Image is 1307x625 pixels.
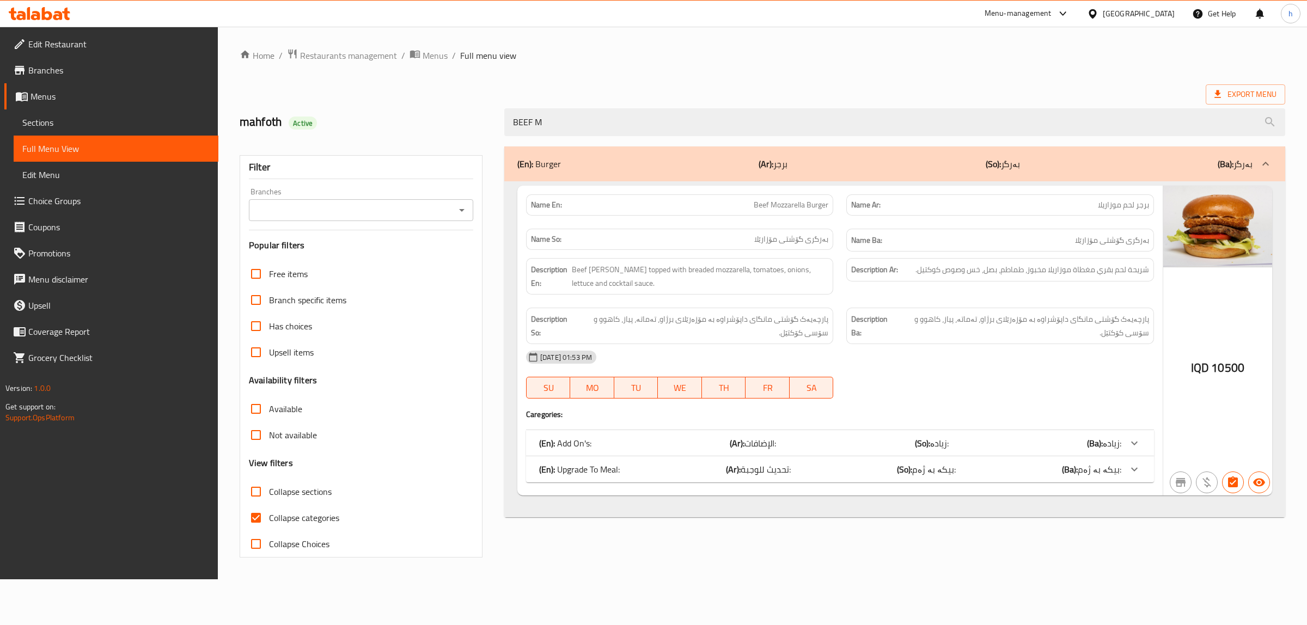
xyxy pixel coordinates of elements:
strong: Name Ba: [851,234,882,247]
a: Restaurants management [287,48,397,63]
div: (En): Burger(Ar):برجر(So):بەرگر(Ba):بەرگر [504,181,1285,517]
span: TU [619,380,654,396]
span: Collapse Choices [269,537,329,550]
h2: mahfoth [240,114,491,130]
a: Coverage Report [4,318,218,345]
button: SU [526,377,570,399]
span: Coverage Report [28,325,210,338]
a: Home [240,49,274,62]
strong: Description So: [531,312,573,339]
b: (Ba): [1062,461,1078,477]
span: بیکە بە ژەم: [1078,461,1121,477]
div: Menu-management [985,7,1052,20]
span: Coupons [28,220,210,234]
a: Edit Restaurant [4,31,218,57]
span: [DATE] 01:53 PM [536,352,596,363]
span: Full menu view [460,49,516,62]
b: (So): [986,156,1001,172]
span: IQD [1191,357,1209,378]
span: Beef patty topped with breaded mozzarella, tomatoes, onions, lettuce and cocktail sauce. [572,263,829,290]
span: Upsell items [269,346,314,359]
a: Sections [14,109,218,136]
b: (En): [517,156,533,172]
span: Menus [30,90,210,103]
span: Has choices [269,320,312,333]
b: (So): [915,435,930,451]
input: search [504,108,1285,136]
span: Restaurants management [300,49,397,62]
a: Promotions [4,240,218,266]
p: بەرگر [1218,157,1253,170]
h3: Availability filters [249,374,317,387]
b: (So): [897,461,912,477]
span: تحديث للوجبة: [741,461,791,477]
a: Full Menu View [14,136,218,162]
button: FR [746,377,790,399]
span: Active [289,118,317,128]
p: بەرگر [986,157,1020,170]
span: شريحة لحم بقري مغطاة موزاريلا مخبوز، طماطم، بصل، خس وصوص كوكتيل. [915,263,1149,277]
span: Sections [22,116,210,129]
span: Version: [5,381,32,395]
span: زیادە: [930,435,949,451]
span: Export Menu [1214,88,1277,101]
div: (En): Upgrade To Meal:(Ar):تحديث للوجبة:(So):بیکە بە ژەم:(Ba):بیکە بە ژەم: [526,456,1154,482]
span: Full Menu View [22,142,210,155]
strong: Name En: [531,199,562,211]
span: پارچەیەک گۆشتی مانگای داپۆشراوە بە مۆزەرێلای برژاو، تەماتە، پیاز، کاهوو و سۆسی کۆکتێل. [896,312,1149,339]
b: (Ba): [1087,435,1103,451]
strong: Name So: [531,234,561,245]
span: Not available [269,428,317,442]
strong: Description Ba: [851,312,894,339]
img: mmw_638924851593378271 [1163,186,1272,267]
span: Choice Groups [28,194,210,207]
button: SA [790,377,834,399]
strong: Description En: [531,263,570,290]
a: Coupons [4,214,218,240]
h3: View filters [249,457,293,469]
span: بیکە بە ژەم: [912,461,956,477]
span: پارچەیەک گۆشتی مانگای داپۆشراوە بە مۆزەرێلای برژاو، تەماتە، پیاز، کاهوو و سۆسی کۆکتێل. [576,312,829,339]
span: بەرگری گۆشتی مۆزارێلا [754,234,828,245]
span: Beef Mozzarella Burger [754,199,828,211]
a: Support.OpsPlatform [5,410,75,425]
b: (Ar): [759,156,773,172]
span: Collapse categories [269,511,339,524]
p: Burger [517,157,561,170]
a: Choice Groups [4,188,218,214]
a: Menus [4,83,218,109]
li: / [279,49,283,62]
span: بەرگری گۆشتی مۆزارێلا [1075,234,1149,247]
li: / [401,49,405,62]
span: زیادە: [1103,435,1121,451]
span: Promotions [28,247,210,260]
span: برجر لحم موزاريلا [1098,199,1149,211]
button: Purchased item [1196,471,1218,493]
strong: Description Ar: [851,263,898,277]
span: MO [575,380,610,396]
a: Edit Menu [14,162,218,188]
b: (Ar): [726,461,741,477]
span: الإضافات: [744,435,776,451]
div: Active [289,117,317,130]
button: Not branch specific item [1170,471,1192,493]
b: (Ba): [1218,156,1233,172]
a: Menus [410,48,448,63]
a: Grocery Checklist [4,345,218,371]
span: Menu disclaimer [28,273,210,286]
span: Free items [269,267,308,280]
span: Upsell [28,299,210,312]
b: (En): [539,435,555,451]
span: Menus [423,49,448,62]
a: Upsell [4,292,218,318]
span: 1.0.0 [34,381,51,395]
button: Has choices [1222,471,1244,493]
button: TU [614,377,658,399]
span: h [1288,8,1293,20]
span: TH [706,380,742,396]
b: (En): [539,461,555,477]
div: (En): Burger(Ar):برجر(So):بەرگر(Ba):بەرگر [504,146,1285,181]
span: Available [269,402,302,415]
span: Branches [28,64,210,77]
button: Open [454,203,469,218]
